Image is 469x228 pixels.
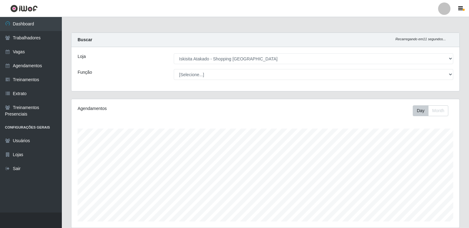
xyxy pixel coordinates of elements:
[78,69,92,76] label: Função
[413,105,428,116] button: Day
[78,37,92,42] strong: Buscar
[413,105,448,116] div: First group
[428,105,448,116] button: Month
[78,105,229,112] div: Agendamentos
[78,53,86,60] label: Loja
[413,105,453,116] div: Toolbar with button groups
[10,5,38,12] img: CoreUI Logo
[395,37,446,41] i: Recarregando em 11 segundos...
